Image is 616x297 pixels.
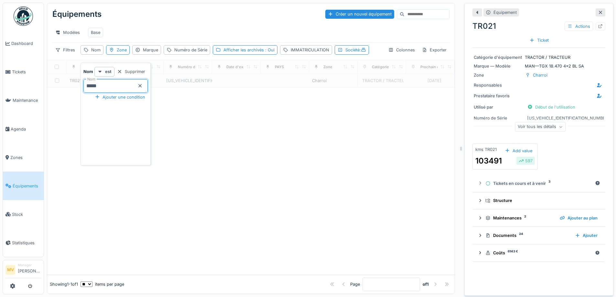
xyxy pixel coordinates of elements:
div: items per page [81,281,124,287]
li: MV [5,265,15,275]
div: Charroi [533,72,547,78]
summary: Tickets en cours et à venir3 [475,177,603,189]
div: [DATE] [427,78,441,84]
div: Créer un nouvel équipement [325,10,394,18]
span: : [360,48,366,52]
div: Voir tous les détails [515,122,566,132]
div: PAYS [275,64,284,70]
div: TR021 [472,20,605,32]
div: 597 [519,158,533,164]
div: Numéro de Série [178,64,208,70]
span: Maintenance [13,97,41,103]
div: Société [345,47,366,53]
div: Modèles [52,28,83,37]
div: Zone [474,72,522,78]
div: Page [350,281,360,287]
summary: Structure [475,195,603,207]
div: TRACTOR / TRACTEUR [362,78,408,84]
div: Coûts [485,250,592,256]
div: Prochain entretien [420,64,453,70]
div: Équipement [493,9,517,16]
span: : Oui [264,48,275,52]
div: Catégories d'équipement [372,64,417,70]
summary: Maintenances2Ajouter au plan [475,212,603,224]
div: Afficher les archivés [223,47,275,53]
div: Charroi [312,78,327,84]
span: Équipements [13,183,41,189]
div: Marque [143,47,158,53]
div: Exporter [419,45,449,55]
div: Nom [91,47,101,53]
div: Showing 1 - 1 of 1 [50,281,78,287]
div: Tickets en cours et à venir [485,180,592,186]
div: Numéro de Série [174,47,207,53]
div: Ajouter une condition [92,93,148,101]
div: Zone [117,47,127,53]
div: Zone [323,64,332,70]
div: Date d'expiration [226,64,256,70]
span: Tickets [12,69,41,75]
div: TRACTOR / TRACTEUR [474,54,604,60]
div: [US_VEHICLE_IDENTIFICATION_NUMBER] [527,115,610,121]
div: Colonnes [385,45,418,55]
div: Ajouter au plan [557,214,600,222]
span: Statistiques [12,240,41,246]
div: Ajouter [572,231,600,240]
span: Zones [10,154,41,161]
summary: Coûts6143 € [475,247,603,259]
div: Ticket [527,36,551,45]
div: Début de l'utilisation [525,103,578,111]
div: 103491 [475,155,502,167]
div: Catégorie d'équipement [474,54,522,60]
span: Agenda [11,126,41,132]
label: Nom [86,77,97,82]
span: Dashboard [11,40,41,47]
div: Prestataire favoris [474,93,522,99]
div: Filtres [52,45,78,55]
div: Manager [18,263,41,268]
div: Documents [485,232,570,239]
strong: Nom [83,69,93,75]
div: Structure [485,197,598,204]
span: Stock [12,211,41,217]
div: [US_VEHICLE_IDENTIFICATION_NUMBER] [166,78,210,84]
div: MAN — TGX 18.470 4x2 BL SA [474,63,604,69]
div: Supprimer [114,67,148,76]
div: Actions [565,22,593,31]
div: Numéro de Série [474,115,522,121]
strong: of 1 [423,281,429,287]
li: [PERSON_NAME] [18,263,41,277]
div: IMMATRICULATION [291,47,329,53]
div: kms TR021 [475,146,497,153]
img: Badge_color-CXgf-gQk.svg [14,6,33,26]
div: TR021 [70,78,81,84]
div: Utilisé par [474,104,522,110]
div: Équipements [52,6,102,23]
div: Add value [502,146,535,155]
summary: Documents24Ajouter [475,229,603,241]
div: Marque — Modèle [474,63,522,69]
div: Base [91,29,100,36]
div: Maintenances [485,215,555,221]
strong: est [105,69,112,75]
div: Responsables [474,82,522,88]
